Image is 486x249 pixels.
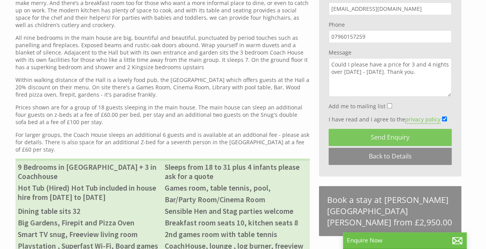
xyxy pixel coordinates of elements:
p: Within walking distance of the Hall is a lovely food pub, the [GEOGRAPHIC_DATA] which offers gues... [15,76,310,98]
li: Games room, table tennis, pool, [162,182,309,194]
a: privacy policy [405,116,440,124]
li: Sleeps from 18 to 31 plus 4 infants please ask for a quote [162,161,309,182]
input: Email Address [329,2,452,15]
span: Send Enquiry [371,133,409,142]
li: 2nd games room with table tennis [162,229,309,240]
p: Prices shown are for a group of 18 guests sleeping in the main house. The main house can sleep an... [15,104,310,126]
a: Book a stay at [PERSON_NAME][GEOGRAPHIC_DATA][PERSON_NAME] from £2,950.00 [319,186,461,236]
button: Send Enquiry [329,129,452,146]
li: Bar/Party Room/Cinema Room [162,194,309,205]
li: Breakfast room seats 10, kitchen seats 8 [162,217,309,229]
li: Big Gardens, Firepit and Pizza Oven [15,217,162,229]
label: Phone [329,21,452,28]
a: Back to Details [329,148,452,165]
li: Hot Tub (Hired) Hot Tub included in house hire from [DATE] to [DATE] [15,182,162,203]
li: 9 Bedrooms in [GEOGRAPHIC_DATA] + 3 in Coachhouse [15,161,162,182]
label: Add me to mailing list [329,102,385,110]
p: For larger groups, the Coach House sleeps an additional 6 guests and is available at an addtional... [15,131,310,153]
label: Message [329,49,452,56]
p: All nine bedrooms in the main house are big, bountiful and beautiful, punctuated by period touche... [15,34,310,71]
li: Smart TV snug, Freeview living room [15,229,162,240]
li: Sensible Hen and Stag parties welcome [162,205,309,217]
input: Phone Number [329,30,452,43]
li: Dining table sits 32 [15,205,162,217]
p: Enquire Now [347,236,463,244]
label: I have read and I agree to the [329,116,440,123]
